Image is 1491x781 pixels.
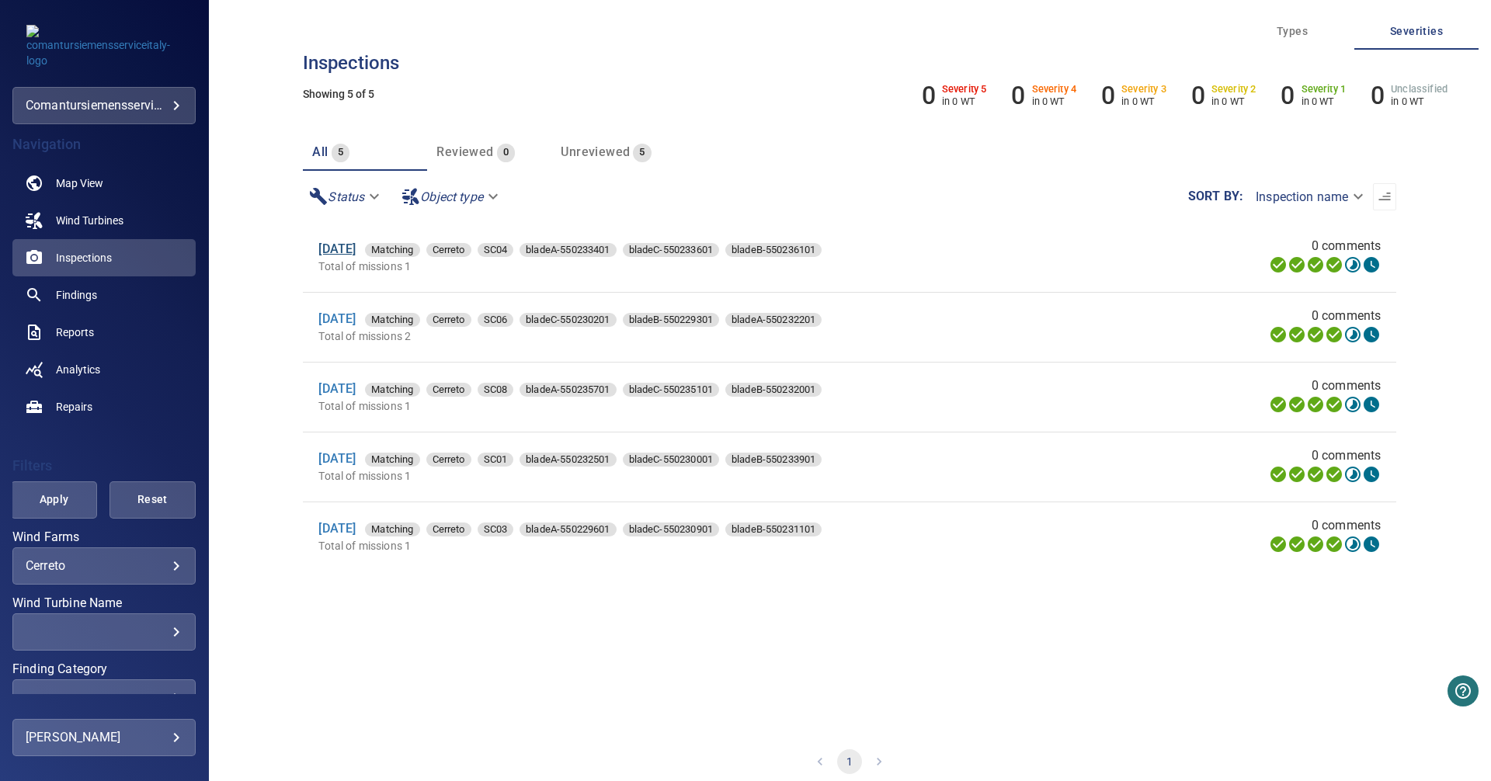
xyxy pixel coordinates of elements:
[478,313,514,327] div: SC06
[623,382,719,397] span: bladeC-550235101
[318,259,1047,274] p: Total of missions 1
[365,383,419,397] div: Matching
[1373,183,1396,210] button: Sort list from oldest to newest
[1362,395,1381,414] svg: Classification 0%
[1306,255,1325,274] svg: Selecting 100%
[725,313,822,327] div: bladeA-550232201
[426,522,471,537] span: Cerreto
[426,243,471,257] div: Cerreto
[725,522,822,537] span: bladeB-550231101
[520,522,616,536] div: bladeA-550229601
[478,453,514,467] div: SC01
[1362,465,1381,484] svg: Classification 0%
[1312,377,1382,395] span: 0 comments
[1343,465,1362,484] svg: Matching 28%
[1343,395,1362,414] svg: Matching 21%
[12,202,196,239] a: windturbines noActive
[426,242,471,258] span: Cerreto
[922,81,987,110] li: Severity 5
[520,453,616,467] div: bladeA-550232501
[318,311,356,326] a: [DATE]
[12,388,196,425] a: repairs noActive
[1343,255,1362,274] svg: Matching 24%
[318,521,356,536] a: [DATE]
[1191,81,1205,110] h6: 0
[520,382,616,397] span: bladeA-550235701
[1188,190,1243,203] label: Sort by :
[56,250,112,266] span: Inspections
[12,597,196,609] label: Wind Turbine Name
[1011,81,1025,110] h6: 0
[1312,516,1382,535] span: 0 comments
[318,451,356,466] a: [DATE]
[1211,95,1256,107] p: in 0 WT
[56,325,94,340] span: Reports
[1302,95,1347,107] p: in 0 WT
[1364,22,1469,41] span: Severities
[520,243,616,257] div: bladeA-550233401
[1371,81,1448,110] li: Severity Unclassified
[1288,255,1306,274] svg: Data Formatted 100%
[561,144,630,159] span: Unreviewed
[1269,535,1288,554] svg: Uploading 100%
[497,144,515,161] span: 0
[318,398,1047,414] p: Total of missions 1
[1343,325,1362,344] svg: Matching 26%
[478,242,514,258] span: SC04
[520,242,616,258] span: bladeA-550233401
[12,547,196,585] div: Wind Farms
[426,452,471,467] span: Cerreto
[1288,465,1306,484] svg: Data Formatted 100%
[1269,465,1288,484] svg: Uploading 100%
[725,522,822,536] div: bladeB-550231101
[12,314,196,351] a: reports noActive
[623,243,719,257] div: bladeC-550233601
[1288,395,1306,414] svg: Data Formatted 100%
[12,531,196,543] label: Wind Farms
[1362,535,1381,554] svg: Classification 0%
[478,312,514,328] span: SC06
[1306,395,1325,414] svg: Selecting 100%
[942,84,987,95] h6: Severity 5
[56,399,92,415] span: Repairs
[623,383,719,397] div: bladeC-550235101
[129,490,176,509] span: Reset
[1243,183,1373,210] div: Inspection name
[623,522,719,537] span: bladeC-550230901
[12,458,196,474] h4: Filters
[395,183,508,210] div: Object type
[478,243,514,257] div: SC04
[1101,81,1166,110] li: Severity 3
[56,362,100,377] span: Analytics
[426,453,471,467] div: Cerreto
[1211,84,1256,95] h6: Severity 2
[426,522,471,536] div: Cerreto
[942,95,987,107] p: in 0 WT
[365,522,419,537] span: Matching
[303,89,1396,100] h5: Showing 5 of 5
[318,468,1047,484] p: Total of missions 1
[12,137,196,152] h4: Navigation
[623,522,719,536] div: bladeC-550230901
[426,312,471,328] span: Cerreto
[1032,95,1077,107] p: in 0 WT
[623,452,719,467] span: bladeC-550230001
[1371,81,1385,110] h6: 0
[426,313,471,327] div: Cerreto
[426,383,471,397] div: Cerreto
[328,189,364,204] em: Status
[1121,84,1166,95] h6: Severity 3
[318,538,1047,554] p: Total of missions 1
[1288,325,1306,344] svg: Data Formatted 100%
[1121,95,1166,107] p: in 0 WT
[623,312,719,328] span: bladeB-550229301
[1312,237,1382,255] span: 0 comments
[11,481,97,519] button: Apply
[478,452,514,467] span: SC01
[1101,81,1115,110] h6: 0
[1032,84,1077,95] h6: Severity 4
[1306,465,1325,484] svg: Selecting 100%
[318,381,356,396] a: [DATE]
[1343,535,1362,554] svg: Matching 20%
[1269,255,1288,274] svg: Uploading 100%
